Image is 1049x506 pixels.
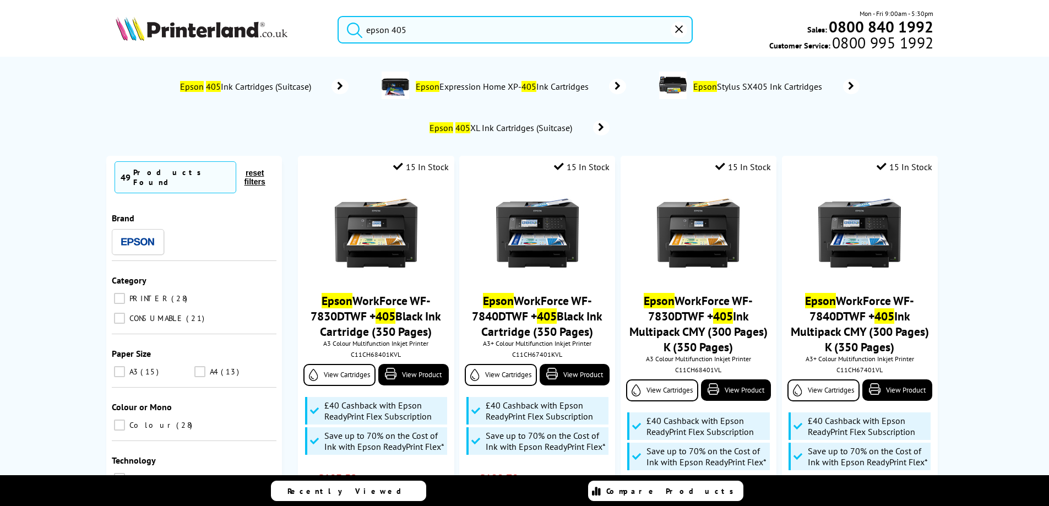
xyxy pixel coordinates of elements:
[659,72,687,99] img: SX400-conspage.jpg
[860,8,933,19] span: Mon - Fri 9:00am - 5:30pm
[486,400,606,422] span: £40 Cashback with Epson ReadyPrint Flex Subscription
[657,192,740,274] img: Epson-WF-7830-Front-RP-Small.jpg
[318,471,357,486] span: £183.52
[171,474,190,483] span: 28
[271,481,426,501] a: Recently Viewed
[116,17,324,43] a: Printerland Logo
[287,486,412,496] span: Recently Viewed
[472,293,602,339] a: EpsonWorkForce WF-7840DTWF +405Black Ink Cartridge (350 Pages)
[114,313,125,324] input: CONSUMABLE 21
[127,474,170,483] span: Inkjet
[121,172,131,183] span: 49
[713,308,733,324] mark: 405
[194,366,205,377] input: A4 13
[692,81,827,92] span: Stylus SX405 Ink Cartridges
[206,81,221,92] mark: 405
[790,366,930,374] div: C11CH67401VL
[769,37,933,51] span: Customer Service:
[176,420,195,430] span: 28
[114,366,125,377] input: A3 15
[521,81,536,92] mark: 405
[430,122,453,133] mark: Epson
[393,161,449,172] div: 15 In Stock
[554,161,610,172] div: 15 In Stock
[715,161,771,172] div: 15 In Stock
[112,275,146,286] span: Category
[324,400,444,422] span: £40 Cashback with Epson ReadyPrint Flex Subscription
[483,293,514,308] mark: Epson
[465,339,610,347] span: A3+ Colour Multifunction Inkjet Printer
[121,238,154,246] img: Epson
[171,293,190,303] span: 28
[221,367,242,377] span: 13
[127,420,175,430] span: Colour
[626,355,771,363] span: A3 Colour Multifunction Inkjet Printer
[629,293,768,355] a: EpsonWorkForce WF-7830DTWF +405Ink Multipack CMY (300 Pages) K (350 Pages)
[179,79,349,94] a: Epson 405Ink Cartridges (Suitcase)
[805,293,836,308] mark: Epson
[588,481,743,501] a: Compare Products
[829,17,933,37] b: 0800 840 1992
[112,348,151,359] span: Paper Size
[540,364,610,385] a: View Product
[382,72,409,99] img: C11CC08304-conspage.jpg
[114,293,125,304] input: PRINTER 28
[807,24,827,35] span: Sales:
[862,379,932,401] a: View Product
[303,364,376,386] a: View Cartridges
[114,473,125,484] input: Inkjet 28
[415,81,593,92] span: Expression Home XP- Ink Cartridges
[606,486,740,496] span: Compare Products
[644,293,675,308] mark: Epson
[378,364,448,385] a: View Product
[376,308,395,324] mark: 405
[112,213,134,224] span: Brand
[415,72,626,101] a: EpsonExpression Home XP-405Ink Cartridges
[112,455,156,466] span: Technology
[692,72,860,101] a: EpsonStylus SX405 Ink Cartridges
[496,192,579,274] img: Epson-WF-7840-Front-RP-Small.jpg
[521,474,575,485] span: ex VAT @ 20%
[428,122,577,133] span: XL Ink Cartridges (Suitcase)
[112,401,172,412] span: Colour or Mono
[537,308,557,324] mark: 405
[830,37,933,48] span: 0800 995 1992
[311,293,441,339] a: EpsonWorkForce WF-7830DTWF +405Black Ink Cartridge (350 Pages)
[479,471,518,486] span: £199.78
[791,293,929,355] a: EpsonWorkForce WF-7840DTWF +405Ink Multipack CMY (300 Pages) K (350 Pages)
[787,379,860,401] a: View Cartridges
[701,379,771,401] a: View Product
[693,81,717,92] mark: Epson
[127,367,139,377] span: A3
[322,293,352,308] mark: Epson
[335,192,417,274] img: Epson-WF-7830-Front-RP-Small.jpg
[787,355,932,363] span: A3+ Colour Multifunction Inkjet Printer
[874,308,894,324] mark: 405
[179,81,316,92] span: Ink Cartridges (Suitcase)
[116,17,287,41] img: Printerland Logo
[827,21,933,32] a: 0800 840 1992
[808,415,928,437] span: £40 Cashback with Epson ReadyPrint Flex Subscription
[629,366,768,374] div: C11CH68401VL
[877,161,932,172] div: 15 In Stock
[468,350,607,358] div: C11CH67401KVL
[338,16,693,43] input: Search product or brand
[808,445,928,467] span: Save up to 70% on the Cost of Ink with Epson ReadyPrint Flex*
[303,339,448,347] span: A3 Colour Multifunction Inkjet Printer
[360,474,414,485] span: ex VAT @ 20%
[626,379,698,401] a: View Cartridges
[646,415,767,437] span: £40 Cashback with Epson ReadyPrint Flex Subscription
[186,313,207,323] span: 21
[236,168,274,187] button: reset filters
[416,81,439,92] mark: Epson
[140,367,161,377] span: 15
[127,313,185,323] span: CONSUMABLE
[306,350,445,358] div: C11CH68401KVL
[486,430,606,452] span: Save up to 70% on the Cost of Ink with Epson ReadyPrint Flex*
[114,420,125,431] input: Colour 28
[465,364,537,386] a: View Cartridges
[207,367,220,377] span: A4
[127,293,170,303] span: PRINTER
[455,122,470,133] mark: 405
[324,430,444,452] span: Save up to 70% on the Cost of Ink with Epson ReadyPrint Flex*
